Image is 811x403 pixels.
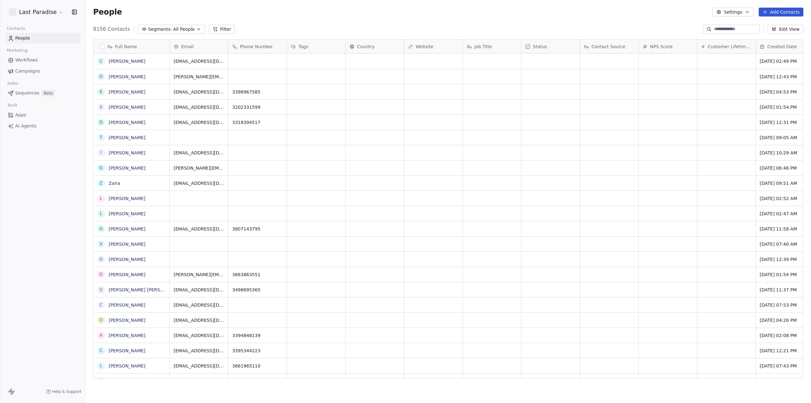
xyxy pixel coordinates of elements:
[697,40,756,53] div: Customer Lifetime Value
[109,287,184,292] a: [PERSON_NAME] [PERSON_NAME]
[232,271,283,278] span: 3663863551
[5,121,80,131] a: AI Agents
[580,40,638,53] div: Contact Source
[4,101,20,110] span: Tools
[404,40,463,53] div: Website
[760,348,810,354] span: [DATE] 12:21 PM
[109,242,145,247] a: [PERSON_NAME]
[109,226,145,231] a: [PERSON_NAME]
[768,25,803,34] button: Edit View
[521,40,580,53] div: Status
[181,43,194,50] span: Email
[99,119,103,126] div: D
[760,58,810,64] span: [DATE] 02:49 PM
[174,332,224,339] span: [EMAIL_ADDRESS][DOMAIN_NAME]
[760,317,810,323] span: [DATE] 04:26 PM
[93,54,170,379] div: grid
[5,55,80,65] a: Workflows
[109,363,145,368] a: [PERSON_NAME]
[109,120,145,125] a: [PERSON_NAME]
[174,58,224,64] span: [EMAIL_ADDRESS][DOMAIN_NAME]
[4,46,30,55] span: Marketing
[760,378,810,384] span: [DATE] 02:32 PM
[760,256,810,263] span: [DATE] 12:39 PM
[100,88,103,95] div: E
[760,271,810,278] span: [DATE] 01:54 PM
[99,225,103,232] div: G
[5,110,80,120] a: Apps
[174,104,224,110] span: [EMAIL_ADDRESS][DOMAIN_NAME]
[760,74,810,80] span: [DATE] 12:43 PM
[99,241,103,247] div: V
[46,389,81,394] a: Help & Support
[15,123,36,129] span: AI Agents
[93,7,122,17] span: People
[5,33,80,43] a: People
[174,226,224,232] span: [EMAIL_ADDRESS][DOMAIN_NAME]
[760,89,810,95] span: [DATE] 04:53 PM
[99,271,103,278] div: D
[109,74,145,79] a: [PERSON_NAME]
[760,134,810,141] span: [DATE] 09:05 AM
[232,119,283,126] span: 3318394517
[416,43,433,50] span: Website
[474,43,492,50] span: Job Title
[174,317,224,323] span: [EMAIL_ADDRESS][DOMAIN_NAME]
[174,348,224,354] span: [EMAIL_ADDRESS][DOMAIN_NAME]
[232,226,283,232] span: 3807143795
[759,8,803,16] button: Add Contacts
[174,89,224,95] span: [EMAIL_ADDRESS][DOMAIN_NAME]
[99,302,103,308] div: C
[100,134,103,141] div: T
[100,195,102,202] div: L
[174,287,224,293] span: [EMAIL_ADDRESS][DOMAIN_NAME]
[174,165,224,171] span: [PERSON_NAME][EMAIL_ADDRESS][DOMAIN_NAME]
[650,43,673,50] span: NPS Score
[591,43,625,50] span: Contact Source
[174,271,224,278] span: [PERSON_NAME][EMAIL_ADDRESS][DOMAIN_NAME]
[228,40,287,53] div: Phone Number
[232,287,283,293] span: 3498695365
[100,210,102,217] div: l
[463,40,521,53] div: Job Title
[240,43,273,50] span: Phone Number
[148,26,172,33] span: Segments:
[173,26,195,33] span: All People
[99,286,103,293] div: V
[639,40,697,53] div: NPS Score
[15,90,39,96] span: Sequences
[115,43,137,50] span: Full Name
[109,257,145,262] a: [PERSON_NAME]
[100,149,102,156] div: I
[346,40,404,53] div: Country
[52,389,81,394] span: Help & Support
[712,8,753,16] button: Settings
[209,25,235,34] button: Filter
[100,362,102,369] div: L
[760,302,810,308] span: [DATE] 07:53 PM
[99,180,103,186] div: Z
[100,378,102,384] div: F
[15,68,40,75] span: Campaigns
[708,43,752,50] span: Customer Lifetime Value
[174,363,224,369] span: [EMAIL_ADDRESS][DOMAIN_NAME]
[99,256,103,263] div: G
[170,40,228,53] div: Email
[4,79,21,88] span: Sales
[174,302,224,308] span: [EMAIL_ADDRESS][DOMAIN_NAME]
[15,35,30,42] span: People
[109,166,145,171] a: [PERSON_NAME]
[174,119,224,126] span: [EMAIL_ADDRESS][DOMAIN_NAME]
[5,66,80,76] a: Campaigns
[298,43,308,50] span: Tags
[109,211,145,216] a: [PERSON_NAME]
[174,180,224,186] span: [EMAIL_ADDRESS][DOMAIN_NAME]
[760,165,810,171] span: [DATE] 06:46 PM
[174,74,224,80] span: [PERSON_NAME][EMAIL_ADDRESS][PERSON_NAME][DOMAIN_NAME]
[109,302,145,308] a: [PERSON_NAME]
[109,89,145,94] a: [PERSON_NAME]
[174,150,224,156] span: [EMAIL_ADDRESS][DOMAIN_NAME]
[5,88,80,98] a: SequencesBeta
[232,363,283,369] span: 3661965110
[109,135,145,140] a: [PERSON_NAME]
